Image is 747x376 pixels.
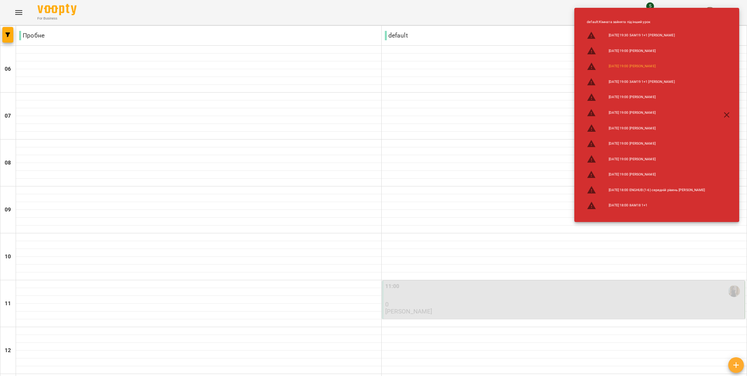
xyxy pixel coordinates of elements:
[581,120,711,136] li: [DATE] 19:00 [PERSON_NAME]
[38,4,77,15] img: Voopty Logo
[581,151,711,167] li: [DATE] 19:00 [PERSON_NAME]
[385,308,432,315] p: [PERSON_NAME]
[581,43,711,59] li: [DATE] 19:00 [PERSON_NAME]
[728,285,740,297] img: Островська Діана Володимирівна
[5,346,11,355] h6: 12
[581,16,711,28] li: default : Кімната зайнята під інший урок
[9,3,28,22] button: Menu
[5,206,11,214] h6: 09
[581,182,711,198] li: [DATE] 18:00 ENGHUB (1-6) середній рівень [PERSON_NAME]
[728,357,744,373] button: Створити урок
[609,64,655,69] a: [DATE] 19:00 [PERSON_NAME]
[581,167,711,183] li: [DATE] 19:00 [PERSON_NAME]
[5,252,11,261] h6: 10
[38,16,77,21] span: For Business
[5,159,11,167] h6: 08
[581,28,711,43] li: [DATE] 19:30 5АМ19 1+1 [PERSON_NAME]
[5,65,11,73] h6: 06
[581,136,711,152] li: [DATE] 19:00 [PERSON_NAME]
[385,282,400,291] label: 11:00
[19,31,45,40] p: Пробне
[5,299,11,308] h6: 11
[581,90,711,105] li: [DATE] 19:00 [PERSON_NAME]
[5,112,11,120] h6: 07
[385,31,408,40] p: default
[385,301,743,308] p: 0
[581,74,711,90] li: [DATE] 19:00 3АМ19 1+1 [PERSON_NAME]
[646,2,654,10] span: 5
[581,198,711,213] li: [DATE] 18:00 8АМ18 1+1
[581,105,711,121] li: [DATE] 19:00 [PERSON_NAME]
